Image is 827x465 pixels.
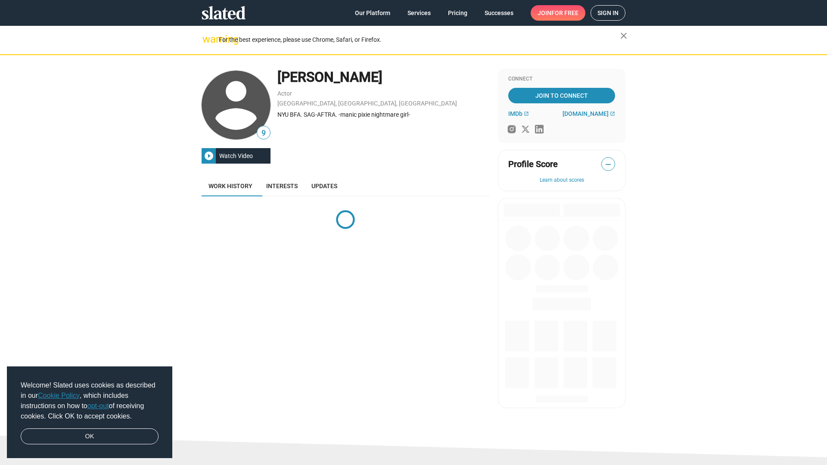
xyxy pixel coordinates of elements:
[508,158,558,170] span: Profile Score
[216,148,256,164] div: Watch Video
[21,428,159,445] a: dismiss cookie message
[591,5,625,21] a: Sign in
[266,183,298,189] span: Interests
[202,34,213,44] mat-icon: warning
[277,100,457,107] a: [GEOGRAPHIC_DATA], [GEOGRAPHIC_DATA], [GEOGRAPHIC_DATA]
[485,5,513,21] span: Successes
[7,366,172,459] div: cookieconsent
[441,5,474,21] a: Pricing
[202,148,270,164] button: Watch Video
[202,176,259,196] a: Work history
[508,76,615,83] div: Connect
[563,110,615,117] a: [DOMAIN_NAME]
[619,31,629,41] mat-icon: close
[355,5,390,21] span: Our Platform
[508,177,615,184] button: Learn about scores
[531,5,585,21] a: Joinfor free
[259,176,305,196] a: Interests
[563,110,609,117] span: [DOMAIN_NAME]
[204,151,214,161] mat-icon: play_circle_filled
[478,5,520,21] a: Successes
[538,5,578,21] span: Join
[87,402,109,409] a: opt-out
[508,110,522,117] span: IMDb
[448,5,467,21] span: Pricing
[277,90,292,97] a: Actor
[38,392,80,399] a: Cookie Policy
[508,88,615,103] a: Join To Connect
[219,34,620,46] div: For the best experience, please use Chrome, Safari, or Firefox.
[277,68,489,87] div: [PERSON_NAME]
[257,127,270,139] span: 9
[510,88,613,103] span: Join To Connect
[508,110,529,117] a: IMDb
[277,111,489,119] div: NYU BFA. SAG-AFTRA. -manic pixie nightmare girl-
[401,5,438,21] a: Services
[602,159,615,170] span: —
[311,183,337,189] span: Updates
[610,111,615,116] mat-icon: open_in_new
[208,183,252,189] span: Work history
[524,111,529,116] mat-icon: open_in_new
[305,176,344,196] a: Updates
[551,5,578,21] span: for free
[21,380,159,422] span: Welcome! Slated uses cookies as described in our , which includes instructions on how to of recei...
[407,5,431,21] span: Services
[597,6,619,20] span: Sign in
[348,5,397,21] a: Our Platform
